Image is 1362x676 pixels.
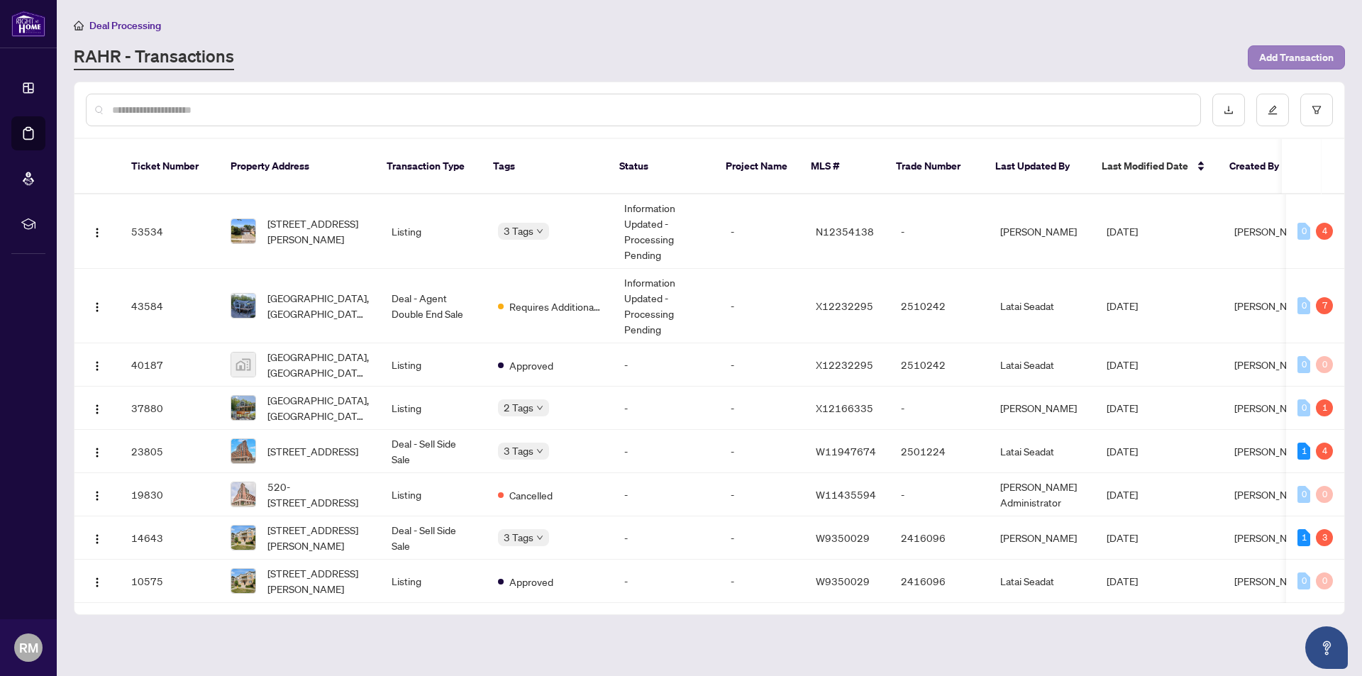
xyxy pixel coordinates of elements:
span: [STREET_ADDRESS][PERSON_NAME] [267,216,369,247]
span: [PERSON_NAME] [1234,488,1311,501]
span: [STREET_ADDRESS][PERSON_NAME] [267,565,369,597]
td: 14643 [120,516,219,560]
td: Listing [380,473,487,516]
div: 3 [1316,529,1333,546]
span: [PERSON_NAME] [1234,445,1311,458]
img: thumbnail-img [231,396,255,420]
td: - [613,516,719,560]
div: 0 [1297,572,1310,589]
td: Latai Seadat [989,430,1095,473]
span: [DATE] [1107,531,1138,544]
button: Logo [86,526,109,549]
td: Listing [380,343,487,387]
td: Listing [380,194,487,269]
td: [PERSON_NAME] Administrator [989,473,1095,516]
span: [DATE] [1107,575,1138,587]
span: [STREET_ADDRESS] [267,443,358,459]
img: thumbnail-img [231,353,255,377]
span: [GEOGRAPHIC_DATA], [GEOGRAPHIC_DATA] et al, [GEOGRAPHIC_DATA] [267,392,369,423]
span: 3 Tags [504,443,533,459]
td: Latai Seadat [989,560,1095,603]
span: X12232295 [816,358,873,371]
img: Logo [92,301,103,313]
th: Last Modified Date [1090,139,1218,194]
td: Deal - Agent Double End Sale [380,269,487,343]
span: edit [1268,105,1278,115]
button: Add Transaction [1248,45,1345,70]
span: down [536,228,543,235]
span: 3 Tags [504,223,533,239]
span: Deal Processing [89,19,161,32]
span: filter [1312,105,1322,115]
td: 23805 [120,430,219,473]
span: W11435594 [816,488,876,501]
button: download [1212,94,1245,126]
span: [DATE] [1107,299,1138,312]
td: - [613,387,719,430]
span: Last Modified Date [1102,158,1188,174]
div: 0 [1316,572,1333,589]
span: [PERSON_NAME] [1234,575,1311,587]
img: thumbnail-img [231,294,255,318]
div: 0 [1297,297,1310,314]
span: Approved [509,574,553,589]
th: Ticket Number [120,139,219,194]
div: 7 [1316,297,1333,314]
span: down [536,534,543,541]
button: Logo [86,570,109,592]
td: 43584 [120,269,219,343]
div: 0 [1316,356,1333,373]
img: Logo [92,360,103,372]
img: Logo [92,533,103,545]
td: 2510242 [890,269,989,343]
td: - [719,430,804,473]
span: [STREET_ADDRESS][PERSON_NAME] [267,522,369,553]
th: Status [608,139,714,194]
td: 2416096 [890,516,989,560]
img: Logo [92,577,103,588]
div: 0 [1297,223,1310,240]
td: - [719,560,804,603]
td: 2416096 [890,560,989,603]
button: Open asap [1305,626,1348,669]
div: 4 [1316,223,1333,240]
img: Logo [92,404,103,415]
div: 4 [1316,443,1333,460]
td: - [719,343,804,387]
div: 0 [1297,356,1310,373]
td: Latai Seadat [989,269,1095,343]
button: Logo [86,397,109,419]
button: Logo [86,220,109,243]
button: Logo [86,483,109,506]
button: filter [1300,94,1333,126]
a: RAHR - Transactions [74,45,234,70]
td: Deal - Sell Side Sale [380,430,487,473]
img: thumbnail-img [231,526,255,550]
td: - [890,194,989,269]
td: [PERSON_NAME] [989,516,1095,560]
button: Logo [86,294,109,317]
span: down [536,404,543,411]
img: Logo [92,227,103,238]
th: Trade Number [885,139,984,194]
td: 2510242 [890,343,989,387]
th: Last Updated By [984,139,1090,194]
button: Logo [86,440,109,462]
div: 1 [1297,529,1310,546]
span: [PERSON_NAME] [1234,299,1311,312]
span: home [74,21,84,31]
div: 0 [1297,486,1310,503]
div: 0 [1316,486,1333,503]
td: 37880 [120,387,219,430]
span: Approved [509,358,553,373]
img: Logo [92,490,103,502]
td: - [613,343,719,387]
div: 1 [1297,443,1310,460]
td: Latai Seadat [989,343,1095,387]
span: [PERSON_NAME] [1234,358,1311,371]
td: - [613,430,719,473]
th: Created By [1218,139,1303,194]
td: - [890,387,989,430]
td: [PERSON_NAME] [989,387,1095,430]
img: Logo [92,447,103,458]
